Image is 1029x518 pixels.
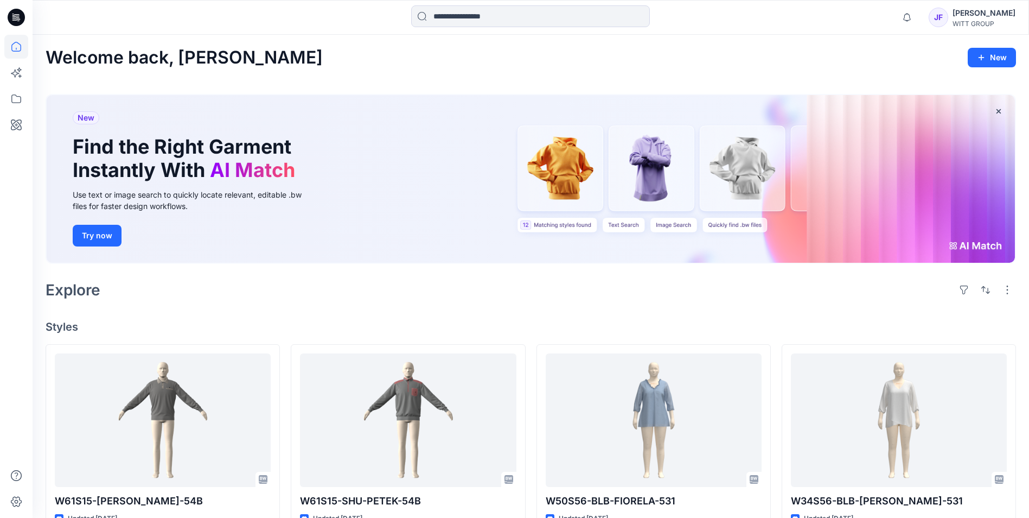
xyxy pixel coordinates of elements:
div: WITT GROUP [953,20,1015,28]
h2: Welcome back, [PERSON_NAME] [46,48,323,68]
div: Use text or image search to quickly locate relevant, editable .bw files for faster design workflows. [73,189,317,212]
span: New [78,111,94,124]
button: New [968,48,1016,67]
a: W50S56-BLB-FIORELA-531 [546,353,762,487]
a: W34S56-BLB-AMARO-531 [791,353,1007,487]
a: W61S15-SHU-CARTERK-54B [55,353,271,487]
div: [PERSON_NAME] [953,7,1015,20]
a: W61S15-SHU-PETEK-54B [300,353,516,487]
h4: Styles [46,320,1016,333]
h2: Explore [46,281,100,299]
p: W61S15-SHU-PETEK-54B [300,494,516,509]
button: Try now [73,225,122,247]
span: AI Match [210,158,295,182]
p: W61S15-[PERSON_NAME]-54B [55,494,271,509]
p: W50S56-BLB-FIORELA-531 [546,494,762,509]
p: W34S56-BLB-[PERSON_NAME]-531 [791,494,1007,509]
div: JF [929,8,948,27]
h1: Find the Right Garment Instantly With [73,135,301,182]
